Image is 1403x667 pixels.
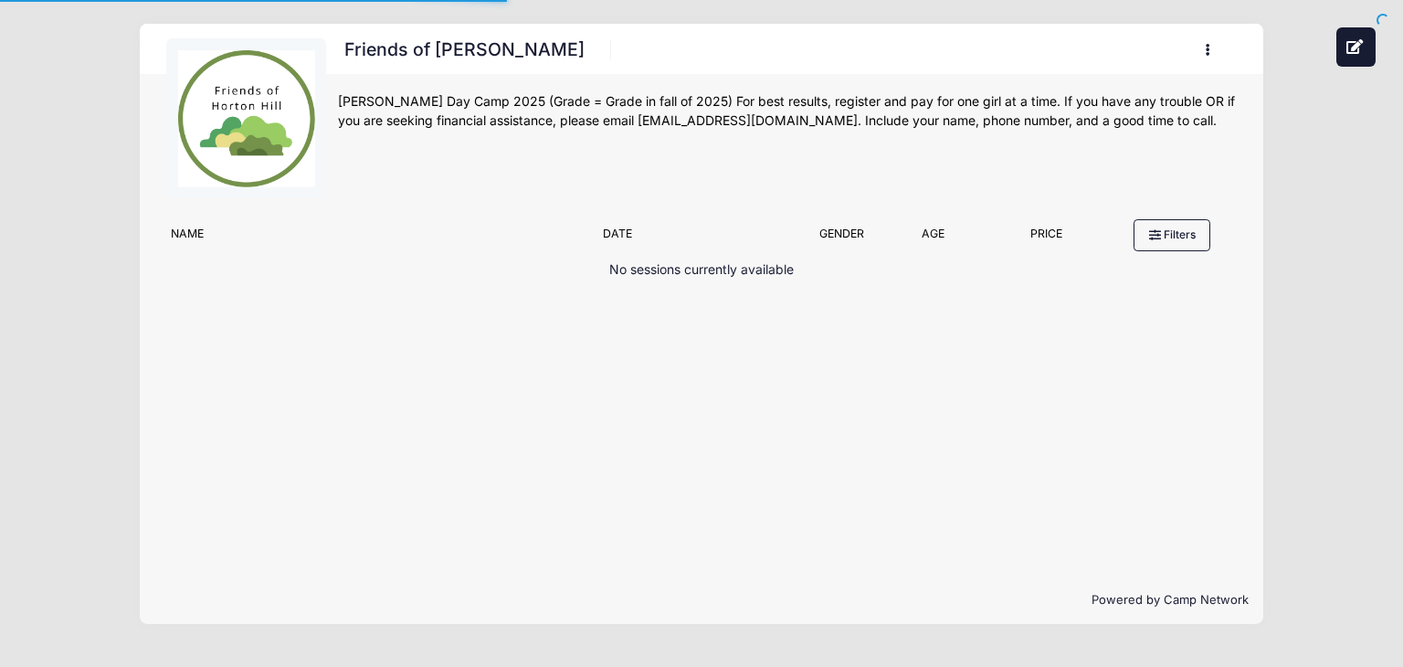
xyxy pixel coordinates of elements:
[609,260,794,280] p: No sessions currently available
[163,226,594,251] div: Name
[798,226,884,251] div: Gender
[982,226,1112,251] div: Price
[594,226,798,251] div: Date
[338,92,1237,131] div: [PERSON_NAME] Day Camp 2025 (Grade = Grade in fall of 2025) For best results, register and pay fo...
[154,591,1249,609] p: Powered by Camp Network
[1134,219,1210,250] button: Filters
[338,34,590,66] h1: Friends of [PERSON_NAME]
[178,50,315,187] img: logo
[885,226,982,251] div: Age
